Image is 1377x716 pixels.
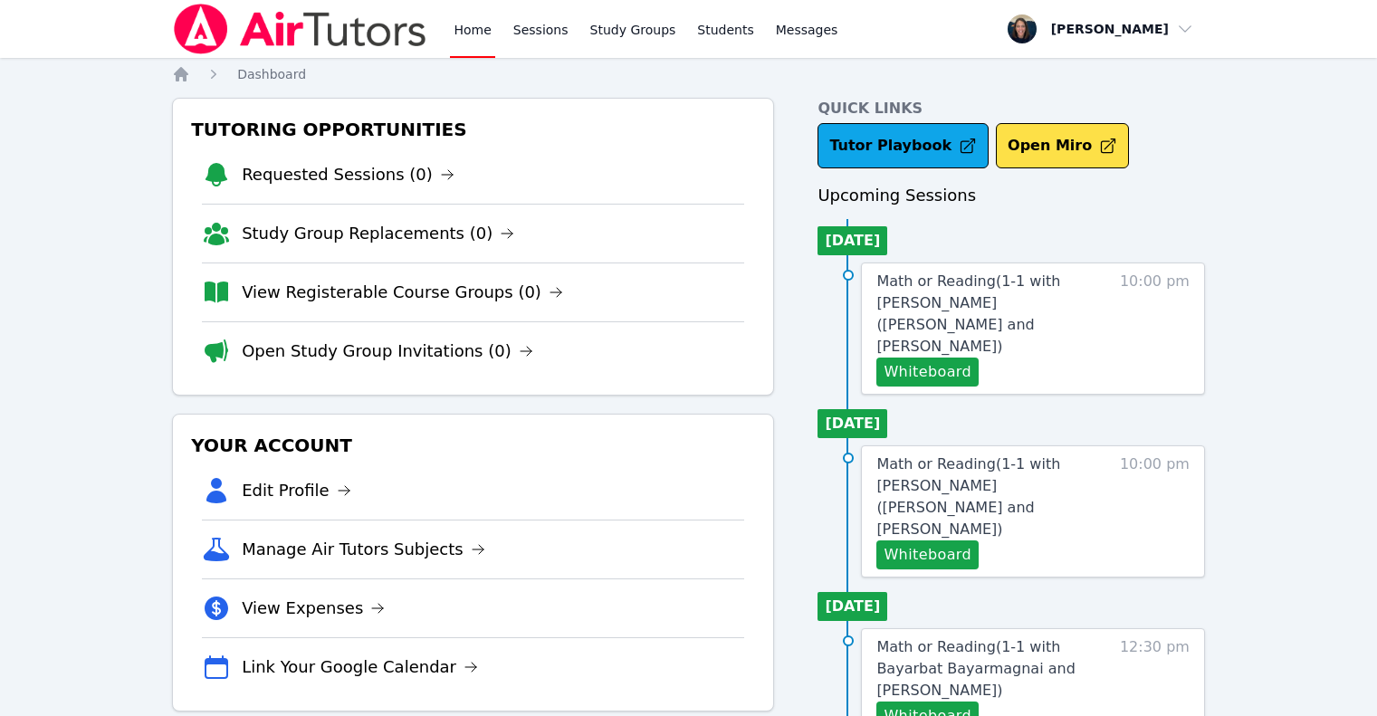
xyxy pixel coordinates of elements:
[876,636,1111,702] a: Math or Reading(1-1 with Bayarbat Bayarmagnai and [PERSON_NAME])
[876,638,1075,699] span: Math or Reading ( 1-1 with Bayarbat Bayarmagnai and [PERSON_NAME] )
[876,540,979,569] button: Whiteboard
[242,280,563,305] a: View Registerable Course Groups (0)
[1120,453,1190,569] span: 10:00 pm
[818,123,989,168] a: Tutor Playbook
[996,123,1129,168] button: Open Miro
[876,455,1060,538] span: Math or Reading ( 1-1 with [PERSON_NAME] ([PERSON_NAME] and [PERSON_NAME] )
[187,429,759,462] h3: Your Account
[242,162,454,187] a: Requested Sessions (0)
[237,65,306,83] a: Dashboard
[776,21,838,39] span: Messages
[172,65,1205,83] nav: Breadcrumb
[242,478,351,503] a: Edit Profile
[876,453,1111,540] a: Math or Reading(1-1 with [PERSON_NAME] ([PERSON_NAME] and [PERSON_NAME])
[237,67,306,81] span: Dashboard
[242,221,514,246] a: Study Group Replacements (0)
[242,339,533,364] a: Open Study Group Invitations (0)
[187,113,759,146] h3: Tutoring Opportunities
[242,596,385,621] a: View Expenses
[818,98,1205,119] h4: Quick Links
[818,226,887,255] li: [DATE]
[242,537,485,562] a: Manage Air Tutors Subjects
[172,4,428,54] img: Air Tutors
[876,272,1060,355] span: Math or Reading ( 1-1 with [PERSON_NAME] ([PERSON_NAME] and [PERSON_NAME] )
[876,271,1111,358] a: Math or Reading(1-1 with [PERSON_NAME] ([PERSON_NAME] and [PERSON_NAME])
[818,409,887,438] li: [DATE]
[876,358,979,387] button: Whiteboard
[1120,271,1190,387] span: 10:00 pm
[818,183,1205,208] h3: Upcoming Sessions
[818,592,887,621] li: [DATE]
[242,654,478,680] a: Link Your Google Calendar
